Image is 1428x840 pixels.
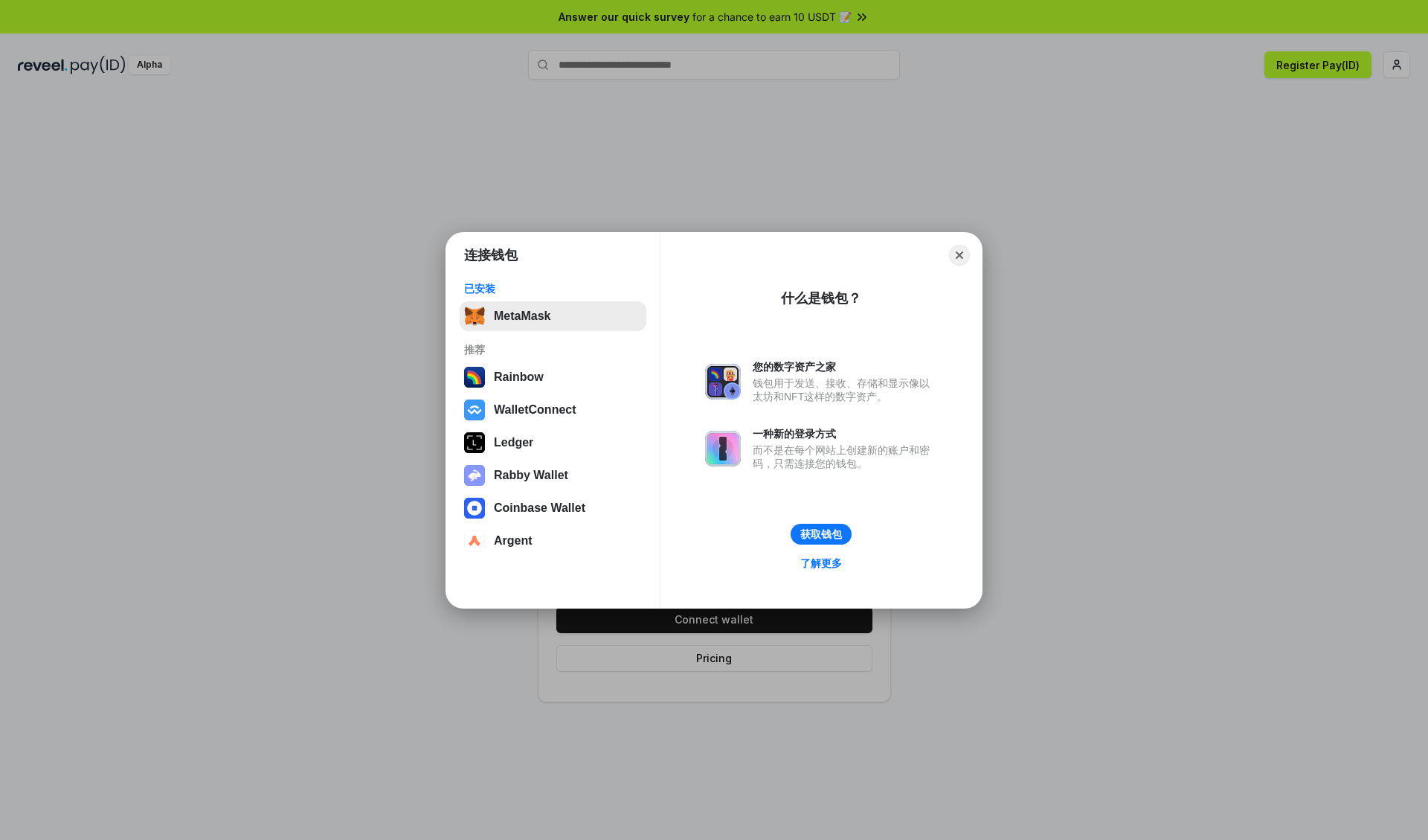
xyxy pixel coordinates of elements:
[460,526,646,556] button: Argent
[464,282,642,295] div: 已安装
[781,289,861,307] div: 什么是钱包？
[460,395,646,425] button: WalletConnect
[494,534,533,548] div: Argent
[464,367,485,388] img: svg+xml,%3Csvg%20width%3D%22120%22%20height%3D%22120%22%20viewBox%3D%220%200%20120%20120%22%20fil...
[460,301,646,331] button: MetaMask
[464,343,642,356] div: 推荐
[464,246,518,264] h1: 连接钱包
[753,360,937,373] div: 您的数字资产之家
[464,465,485,486] img: svg+xml,%3Csvg%20xmlns%3D%22http%3A%2F%2Fwww.w3.org%2F2000%2Fsvg%22%20fill%3D%22none%22%20viewBox...
[800,528,842,541] div: 获取钱包
[753,443,937,470] div: 而不是在每个网站上创建新的账户和密码，只需连接您的钱包。
[753,376,937,403] div: 钱包用于发送、接收、存储和显示像以太坊和NFT这样的数字资产。
[791,524,852,545] button: 获取钱包
[464,432,485,453] img: svg+xml,%3Csvg%20xmlns%3D%22http%3A%2F%2Fwww.w3.org%2F2000%2Fsvg%22%20width%3D%2228%22%20height%3...
[460,362,646,392] button: Rainbow
[494,469,568,482] div: Rabby Wallet
[791,554,851,573] a: 了解更多
[800,557,842,570] div: 了解更多
[460,461,646,490] button: Rabby Wallet
[464,306,485,327] img: svg+xml,%3Csvg%20fill%3D%22none%22%20height%3D%2233%22%20viewBox%3D%220%200%2035%2033%22%20width%...
[464,530,485,551] img: svg+xml,%3Csvg%20width%3D%2228%22%20height%3D%2228%22%20viewBox%3D%220%200%2028%2028%22%20fill%3D...
[494,310,550,323] div: MetaMask
[705,431,741,467] img: svg+xml,%3Csvg%20xmlns%3D%22http%3A%2F%2Fwww.w3.org%2F2000%2Fsvg%22%20fill%3D%22none%22%20viewBox...
[705,364,741,400] img: svg+xml,%3Csvg%20xmlns%3D%22http%3A%2F%2Fwww.w3.org%2F2000%2Fsvg%22%20fill%3D%22none%22%20viewBox...
[949,245,970,266] button: Close
[494,403,576,417] div: WalletConnect
[494,371,544,384] div: Rainbow
[494,436,533,449] div: Ledger
[464,400,485,420] img: svg+xml,%3Csvg%20width%3D%2228%22%20height%3D%2228%22%20viewBox%3D%220%200%2028%2028%22%20fill%3D...
[460,493,646,523] button: Coinbase Wallet
[494,501,585,515] div: Coinbase Wallet
[753,427,937,440] div: 一种新的登录方式
[460,428,646,458] button: Ledger
[464,498,485,519] img: svg+xml,%3Csvg%20width%3D%2228%22%20height%3D%2228%22%20viewBox%3D%220%200%2028%2028%22%20fill%3D...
